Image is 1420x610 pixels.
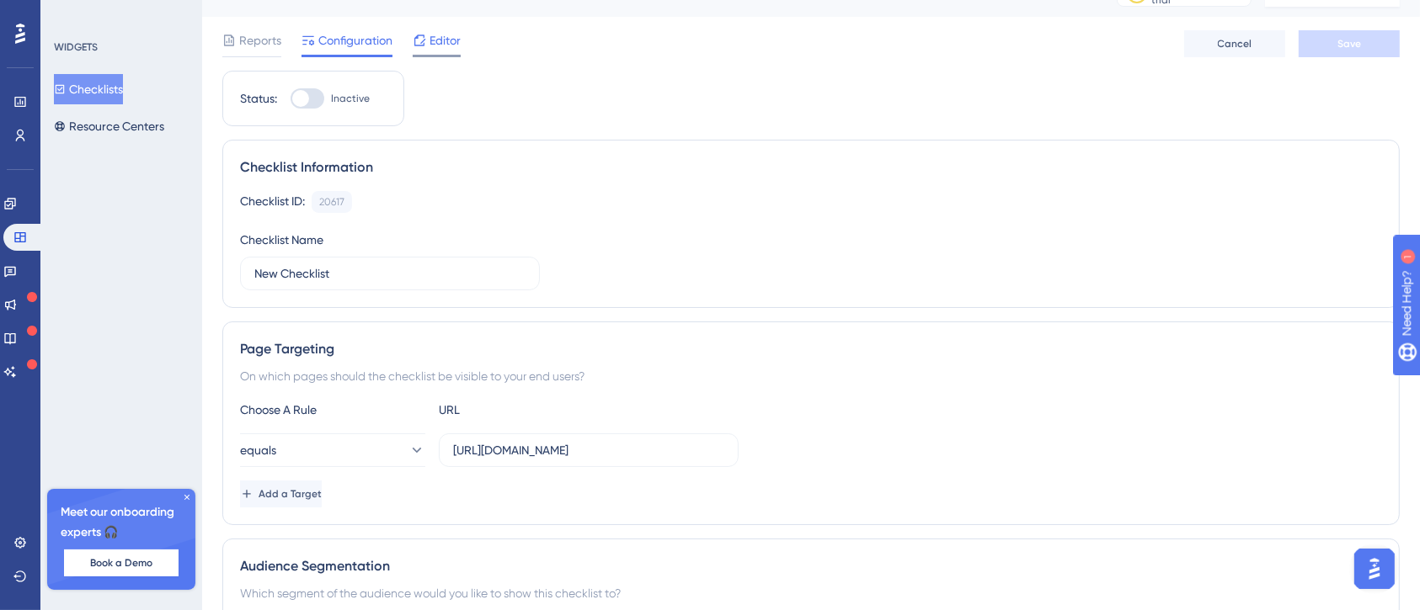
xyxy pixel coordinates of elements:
[318,30,392,50] span: Configuration
[54,40,98,54] div: WIDGETS
[1218,37,1252,50] span: Cancel
[1337,37,1361,50] span: Save
[240,440,276,460] span: equals
[439,400,624,420] div: URL
[240,556,1382,576] div: Audience Segmentation
[240,366,1382,386] div: On which pages should the checklist be visible to your end users?
[453,441,724,459] input: yourwebsite.com/path
[240,157,1382,178] div: Checklist Information
[240,191,305,213] div: Checklist ID:
[319,195,344,209] div: 20617
[64,549,179,576] button: Book a Demo
[240,339,1382,359] div: Page Targeting
[240,583,1382,603] div: Which segment of the audience would you like to show this checklist to?
[54,74,123,104] button: Checklists
[259,487,322,501] span: Add a Target
[1184,30,1285,57] button: Cancel
[1349,544,1400,594] iframe: UserGuiding AI Assistant Launcher
[240,480,322,507] button: Add a Target
[90,556,152,570] span: Book a Demo
[430,30,461,50] span: Editor
[240,400,425,420] div: Choose A Rule
[61,502,182,543] span: Meet our onboarding experts 🎧
[117,8,122,22] div: 1
[239,30,281,50] span: Reports
[240,230,323,250] div: Checklist Name
[331,92,370,105] span: Inactive
[54,111,164,141] button: Resource Centers
[1299,30,1400,57] button: Save
[254,264,526,283] input: Type your Checklist name
[40,4,105,24] span: Need Help?
[240,433,425,467] button: equals
[240,88,277,109] div: Status:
